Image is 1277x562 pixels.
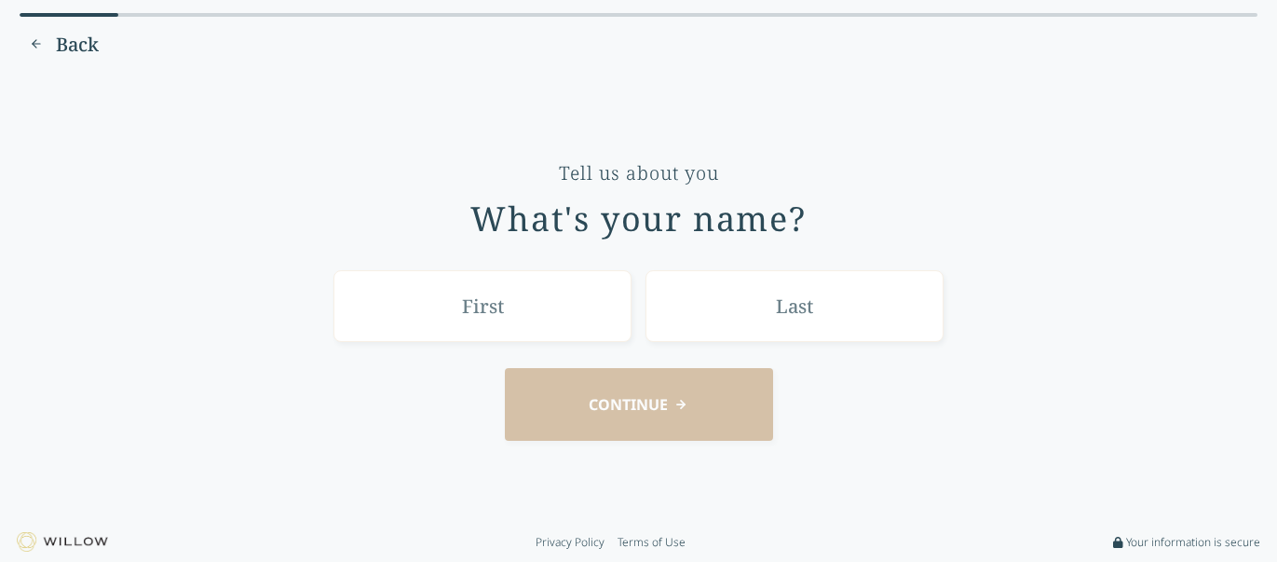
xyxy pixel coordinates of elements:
[470,200,807,238] div: What's your name?
[536,535,605,550] a: Privacy Policy
[20,30,108,60] button: Previous question
[333,270,632,342] input: First
[559,160,719,186] div: Tell us about you
[56,32,99,58] span: Back
[618,535,686,550] a: Terms of Use
[20,13,118,17] div: 8% complete
[1126,535,1260,550] span: Your information is secure
[17,532,108,552] img: Willow logo
[645,270,944,342] input: Last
